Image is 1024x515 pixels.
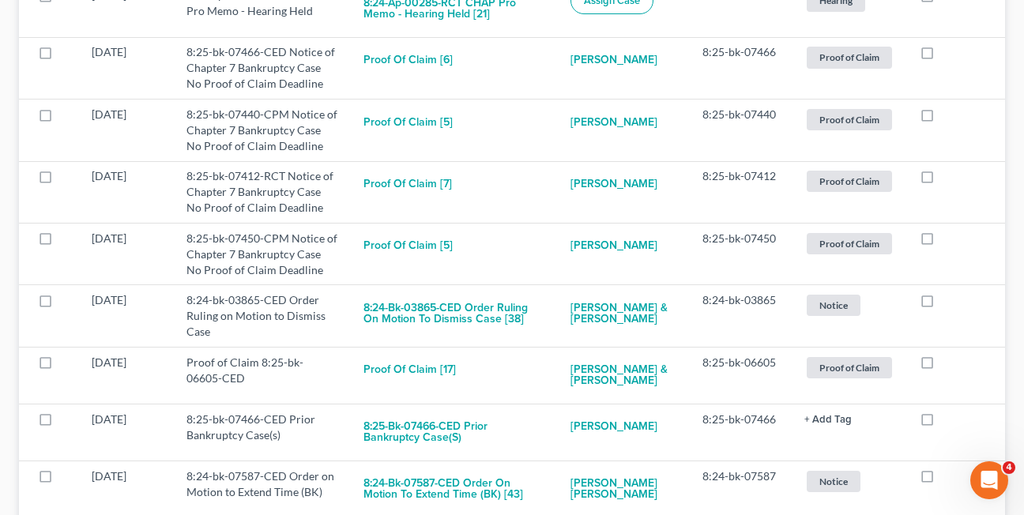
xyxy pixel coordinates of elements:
[570,412,657,443] a: [PERSON_NAME]
[174,37,351,99] td: 8:25-bk-07466-CED Notice of Chapter 7 Bankruptcy Case No Proof of Claim Deadline
[807,471,860,492] span: Notice
[79,404,174,460] td: [DATE]
[807,295,860,316] span: Notice
[363,468,545,511] button: 8:24-bk-07587-CED Order on Motion to Extend Time (BK) [43]
[79,347,174,404] td: [DATE]
[1003,461,1015,474] span: 4
[804,107,894,133] a: Proof of Claim
[690,37,792,99] td: 8:25-bk-07466
[174,347,351,404] td: Proof of Claim 8:25-bk-06605-CED
[690,347,792,404] td: 8:25-bk-06605
[690,161,792,223] td: 8:25-bk-07412
[570,355,677,397] a: [PERSON_NAME] & [PERSON_NAME]
[804,168,894,194] a: Proof of Claim
[804,231,894,257] a: Proof of Claim
[79,100,174,161] td: [DATE]
[363,355,456,386] button: Proof of Claim [17]
[570,231,657,262] a: [PERSON_NAME]
[363,168,452,200] button: Proof of Claim [7]
[174,161,351,223] td: 8:25-bk-07412-RCT Notice of Chapter 7 Bankruptcy Case No Proof of Claim Deadline
[79,37,174,99] td: [DATE]
[690,100,792,161] td: 8:25-bk-07440
[79,161,174,223] td: [DATE]
[174,285,351,347] td: 8:24-bk-03865-CED Order Ruling on Motion to Dismiss Case
[363,412,545,454] button: 8:25-bk-07466-CED Prior Bankruptcy Case(s)
[804,44,894,70] a: Proof of Claim
[970,461,1008,499] iframe: Intercom live chat
[570,107,657,138] a: [PERSON_NAME]
[79,285,174,347] td: [DATE]
[363,44,453,76] button: Proof of Claim [6]
[807,357,892,378] span: Proof of Claim
[804,292,894,318] a: Notice
[804,468,894,494] a: Notice
[804,415,852,425] button: + Add Tag
[570,44,657,76] a: [PERSON_NAME]
[807,171,892,192] span: Proof of Claim
[807,47,892,68] span: Proof of Claim
[570,468,677,511] a: [PERSON_NAME] [PERSON_NAME]
[174,100,351,161] td: 8:25-bk-07440-CPM Notice of Chapter 7 Bankruptcy Case No Proof of Claim Deadline
[690,285,792,347] td: 8:24-bk-03865
[570,168,657,200] a: [PERSON_NAME]
[174,404,351,460] td: 8:25-bk-07466-CED Prior Bankruptcy Case(s)
[363,231,453,262] button: Proof of Claim [5]
[570,292,677,335] a: [PERSON_NAME] & [PERSON_NAME]
[79,223,174,284] td: [DATE]
[807,109,892,130] span: Proof of Claim
[174,223,351,284] td: 8:25-bk-07450-CPM Notice of Chapter 7 Bankruptcy Case No Proof of Claim Deadline
[804,355,894,381] a: Proof of Claim
[690,223,792,284] td: 8:25-bk-07450
[690,404,792,460] td: 8:25-bk-07466
[363,292,545,335] button: 8:24-bk-03865-CED Order Ruling on Motion to Dismiss Case [38]
[807,233,892,254] span: Proof of Claim
[363,107,453,138] button: Proof of Claim [5]
[804,412,894,427] a: + Add Tag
